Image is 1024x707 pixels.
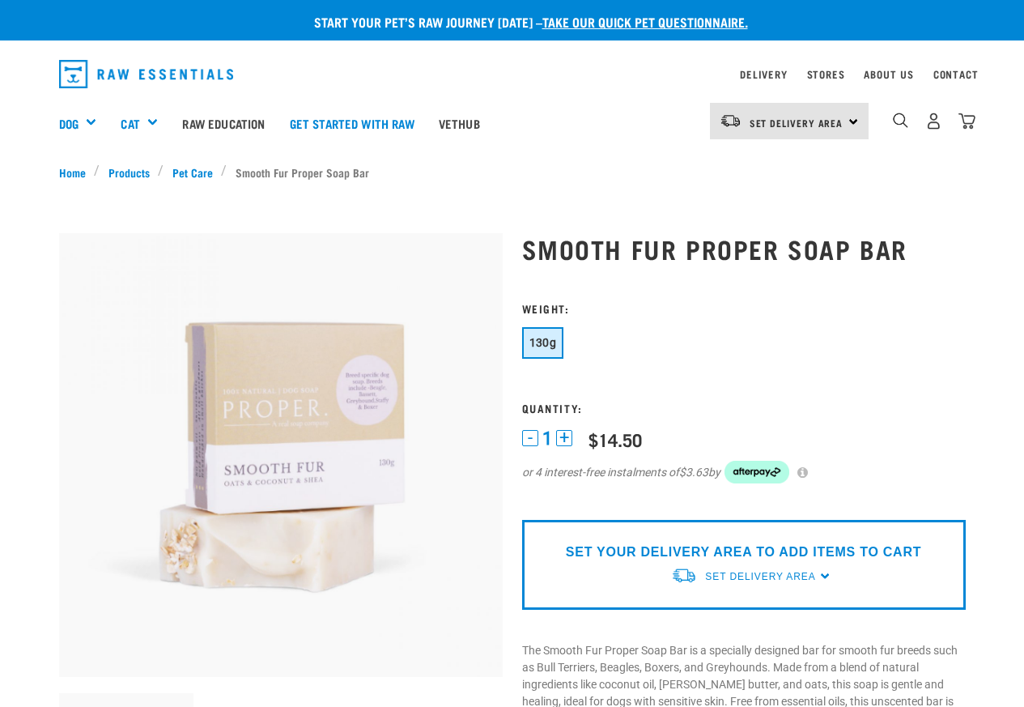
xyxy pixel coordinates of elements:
a: Raw Education [170,91,277,155]
img: home-icon@2x.png [958,113,975,130]
a: Pet Care [164,164,221,181]
img: user.png [925,113,942,130]
a: About Us [864,71,913,77]
nav: breadcrumbs [59,164,966,181]
span: 1 [542,430,552,447]
img: van-moving.png [671,567,697,584]
img: home-icon-1@2x.png [893,113,908,128]
a: Get started with Raw [278,91,427,155]
span: 130g [529,336,557,349]
a: Products [100,164,158,181]
img: Afterpay [724,461,789,483]
button: 130g [522,327,564,359]
span: $3.63 [679,464,708,481]
div: $14.50 [588,429,642,449]
a: Home [59,164,95,181]
a: Cat [121,114,139,133]
button: + [556,430,572,446]
a: take our quick pet questionnaire. [542,18,748,25]
nav: dropdown navigation [46,53,979,95]
a: Stores [807,71,845,77]
img: Smooth fur soap [59,233,503,677]
p: SET YOUR DELIVERY AREA TO ADD ITEMS TO CART [566,543,921,562]
img: Raw Essentials Logo [59,60,234,88]
a: Vethub [427,91,492,155]
div: or 4 interest-free instalments of by [522,461,966,483]
h1: Smooth Fur Proper Soap Bar [522,234,966,263]
span: Set Delivery Area [750,120,843,126]
a: Dog [59,114,79,133]
button: - [522,430,538,446]
h3: Quantity: [522,402,966,414]
img: van-moving.png [720,113,741,128]
h3: Weight: [522,302,966,314]
a: Delivery [740,71,787,77]
a: Contact [933,71,979,77]
span: Set Delivery Area [705,571,815,582]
